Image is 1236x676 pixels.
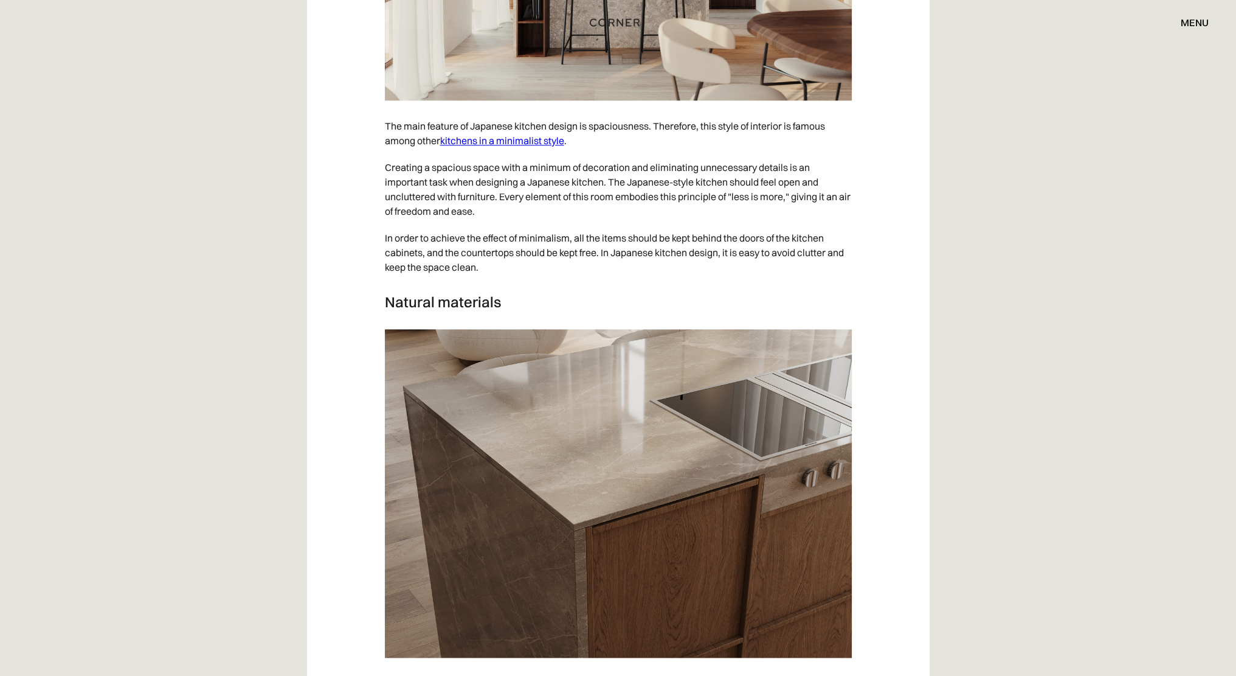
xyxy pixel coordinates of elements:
p: In order to achieve the effect of minimalism, all the items should be kept behind the doors of th... [385,225,852,281]
div: menu [1181,18,1209,27]
p: Creating a spacious space with a minimum of decoration and eliminating unnecessary details is an ... [385,154,852,225]
div: menu [1169,12,1209,33]
h3: Natural materials [385,293,852,311]
a: kitchens in a minimalist style [440,134,564,147]
p: The main feature of Japanese kitchen design is spaciousness. Therefore, this style of interior is... [385,113,852,154]
a: home [567,15,669,30]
